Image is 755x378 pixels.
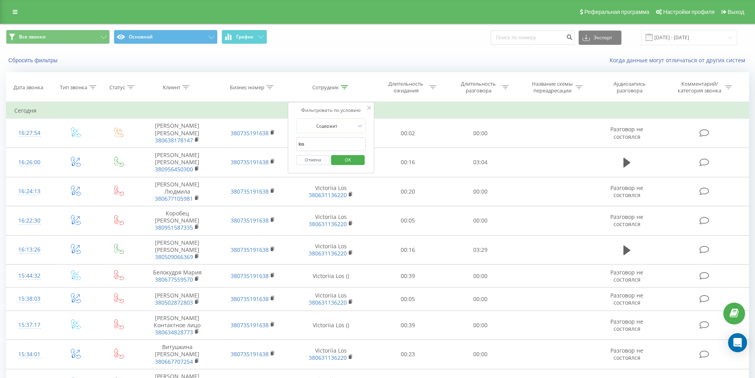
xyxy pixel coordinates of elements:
[610,184,643,199] span: Разговор не состоялся
[331,155,365,165] button: OK
[140,235,215,265] td: [PERSON_NAME] [PERSON_NAME]
[309,220,347,228] a: 380631136220
[444,119,517,148] td: 00:00
[728,9,744,15] span: Выход
[60,84,87,91] div: Тип звонка
[444,177,517,206] td: 00:00
[291,311,372,340] td: Victoriia Los ()
[610,347,643,361] span: Разговор не состоялся
[291,206,372,236] td: Victoriia Los
[291,265,372,288] td: Victoriia Los ()
[610,318,643,332] span: Разговор не состоялся
[372,340,444,369] td: 00:23
[309,299,347,306] a: 380631136220
[444,206,517,236] td: 00:00
[312,84,339,91] div: Сотрудник
[140,206,215,236] td: Коробец [PERSON_NAME]
[610,269,643,283] span: Разговор не состоялся
[155,224,193,231] a: 380951587335
[610,56,749,64] a: Когда данные могут отличаться от других систем
[6,103,749,119] td: Сегодня
[309,249,347,257] a: 380631136220
[155,195,193,202] a: 380677105981
[444,288,517,311] td: 00:00
[372,119,444,148] td: 00:02
[14,268,45,284] div: 15:44:32
[6,30,110,44] button: Все звонки
[677,81,723,94] div: Комментарий/категория звонка
[14,155,45,170] div: 16:26:00
[155,358,193,365] a: 380667707254
[140,148,215,177] td: [PERSON_NAME] [PERSON_NAME]
[236,34,254,40] span: График
[309,354,347,361] a: 380631136220
[6,57,61,64] button: Сбросить фильтры
[155,299,193,306] a: 380502872803
[222,30,267,44] button: График
[372,177,444,206] td: 00:20
[231,272,269,280] a: 380735191638
[291,177,372,206] td: Victoriia Los
[14,317,45,333] div: 15:37:17
[140,265,215,288] td: Белокудря Мария
[444,311,517,340] td: 00:00
[309,191,347,199] a: 380631136220
[610,213,643,228] span: Разговор не состоялся
[728,333,747,352] div: Open Intercom Messenger
[140,119,215,148] td: [PERSON_NAME] [PERSON_NAME]
[231,321,269,329] a: 380735191638
[140,177,215,206] td: [PERSON_NAME] Людмила
[14,291,45,307] div: 15:38:03
[163,84,180,91] div: Клиент
[155,136,193,144] a: 380638178147
[444,265,517,288] td: 00:00
[231,295,269,303] a: 380735191638
[372,148,444,177] td: 00:16
[372,206,444,236] td: 00:05
[109,84,125,91] div: Статус
[19,34,46,40] span: Все звонки
[491,31,575,45] input: Поиск по номеру
[296,155,330,165] button: Отмена
[140,340,215,369] td: Витушкина [PERSON_NAME]
[337,154,359,166] span: OK
[155,276,193,283] a: 380677559570
[296,137,366,151] input: Введите значение
[231,158,269,166] a: 380735191638
[296,106,366,114] div: Фильтровать по условию
[231,188,269,195] a: 380735191638
[140,288,215,311] td: [PERSON_NAME]
[372,265,444,288] td: 00:39
[663,9,715,15] span: Настройки профиля
[155,165,193,173] a: 380956450300
[372,288,444,311] td: 00:05
[291,288,372,311] td: Victoriia Los
[457,81,500,94] div: Длительность разговора
[385,81,427,94] div: Длительность ожидания
[14,213,45,228] div: 16:22:30
[604,81,655,94] div: Аудиозапись разговора
[372,235,444,265] td: 00:16
[610,125,643,140] span: Разговор не состоялся
[155,253,193,261] a: 380509066369
[140,311,215,340] td: [PERSON_NAME] Контактное лицо
[231,129,269,137] a: 380735191638
[584,9,649,15] span: Реферальная программа
[444,148,517,177] td: 03:04
[231,246,269,253] a: 380735191638
[444,340,517,369] td: 00:00
[13,84,43,91] div: Дата звонка
[444,235,517,265] td: 03:29
[14,347,45,362] div: 15:34:01
[579,31,621,45] button: Экспорт
[231,217,269,224] a: 380735191638
[14,184,45,199] div: 16:24:13
[230,84,264,91] div: Бизнес номер
[14,242,45,257] div: 16:13:26
[610,292,643,306] span: Разговор не состоялся
[231,350,269,358] a: 380735191638
[291,340,372,369] td: Victoriia Los
[372,311,444,340] td: 00:39
[114,30,218,44] button: Основной
[531,81,573,94] div: Название схемы переадресации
